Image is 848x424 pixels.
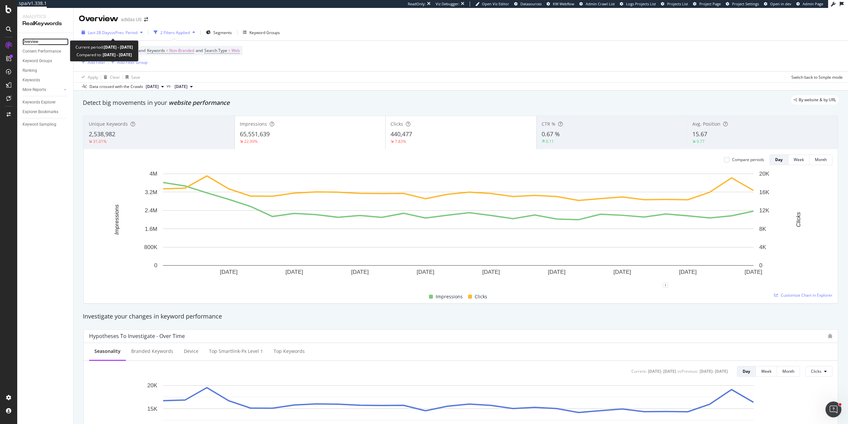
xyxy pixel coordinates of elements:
div: [DATE] - [DATE] [648,368,676,374]
span: vs [167,83,172,89]
button: Last 28 DaysvsPrev. Period [79,27,145,38]
button: Switch back to Simple mode [789,72,843,82]
div: 9.77 [697,139,705,144]
div: Current period: [76,43,133,51]
div: Clear [110,74,120,80]
text: 3.2M [145,189,157,195]
div: Save [131,74,140,80]
text: 20K [147,382,158,389]
span: Admin Crawl List [586,1,615,6]
span: Datasources [520,1,542,6]
button: Week [788,154,810,165]
iframe: Intercom live chat [825,402,841,417]
div: Overview [23,38,38,45]
span: Project Page [699,1,721,6]
text: 20K [759,171,769,177]
div: Keyword Sampling [23,121,56,128]
div: vs Previous : [677,368,698,374]
text: 8K [759,226,766,232]
span: vs Prev. Period [111,30,137,35]
span: Keywords [147,48,165,53]
div: Keyword Groups [23,58,52,64]
button: Add Filter Group [108,58,147,66]
div: Viz Debugger: [436,1,459,7]
text: 800K [144,244,157,250]
div: Hypotheses to Investigate - Over Time [89,333,185,339]
a: Keyword Sampling [23,121,69,128]
text: 1.6M [145,226,157,232]
div: [DATE] - [DATE] [700,368,728,374]
span: 65,551,639 [240,130,270,138]
a: Datasources [514,1,542,7]
div: Branded Keywords [131,348,173,355]
text: [DATE] [417,269,435,275]
span: and [196,48,203,53]
div: Week [761,368,771,374]
b: [DATE] - [DATE] [104,44,133,50]
span: Customize Chart in Explorer [781,292,832,298]
b: [DATE] - [DATE] [102,52,132,58]
text: [DATE] [220,269,238,275]
text: 16K [759,189,769,195]
a: Customize Chart in Explorer [774,292,832,298]
div: Day [775,157,783,162]
a: Project Page [693,1,721,7]
div: Ranking [23,67,37,74]
div: Top smartlink-px Level 1 [209,348,263,355]
button: Week [756,366,777,377]
svg: A chart. [89,170,827,285]
a: Logs Projects List [620,1,656,7]
div: ReadOnly: [408,1,426,7]
div: Analytics [23,13,68,20]
div: Seasonality [94,348,121,355]
text: 0 [759,262,762,269]
text: 12K [759,207,769,214]
a: Open in dev [764,1,791,7]
div: Keywords [23,77,40,84]
a: Keywords Explorer [23,99,69,106]
div: 31.01% [93,139,107,144]
text: Impressions [114,204,120,235]
text: [DATE] [482,269,500,275]
span: KW Webflow [553,1,574,6]
span: 2025 Oct. 1st [146,84,159,90]
div: Add Filter Group [117,60,147,65]
div: Week [794,157,804,162]
a: Admin Crawl List [579,1,615,7]
span: By website & by URL [799,98,836,102]
text: [DATE] [286,269,303,275]
div: Current: [631,368,647,374]
span: Segments [213,30,232,35]
div: Day [743,368,750,374]
div: More Reports [23,86,46,93]
div: bug [828,334,832,338]
a: KW Webflow [547,1,574,7]
a: Project Settings [726,1,759,7]
div: Add Filter [88,60,105,65]
span: 2,538,982 [89,130,115,138]
text: 4M [149,171,157,177]
span: = [166,48,168,53]
button: [DATE] [172,83,195,91]
a: Ranking [23,67,69,74]
a: Keyword Groups [23,58,69,64]
span: Clicks [391,121,403,127]
text: 15K [147,405,158,412]
a: Content Performance [23,48,69,55]
span: Open Viz Editor [482,1,509,6]
button: [DATE] [143,83,167,91]
text: 2.4M [145,207,157,214]
span: = [228,48,231,53]
a: Open Viz Editor [475,1,509,7]
span: Clicks [811,368,821,374]
text: [DATE] [745,269,763,275]
div: Investigate your changes in keyword performance [83,312,839,321]
span: Unique Keywords [89,121,128,127]
div: 1 [663,282,668,288]
div: 2 Filters Applied [160,30,190,35]
text: 4K [759,244,766,250]
span: Web [232,46,240,55]
div: Device [184,348,198,355]
button: Day [769,154,788,165]
span: Admin Page [803,1,823,6]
